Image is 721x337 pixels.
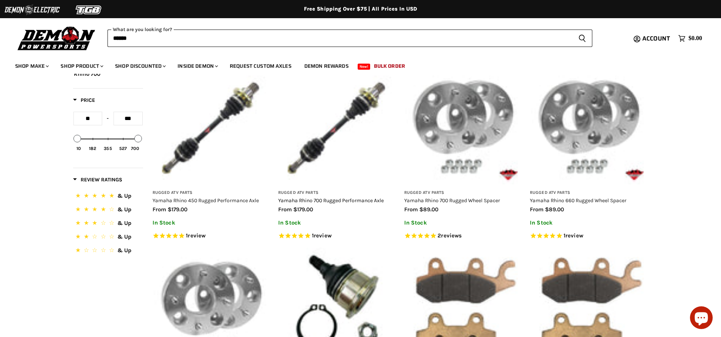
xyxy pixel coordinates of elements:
[545,206,564,213] span: $89.00
[55,58,108,74] a: Shop Product
[73,112,103,125] input: Min value
[688,35,702,42] span: $0.00
[117,192,131,199] span: & Up
[153,232,271,240] span: Rated 5.0 out of 5 stars 1 reviews
[73,97,95,103] span: Price
[109,58,170,74] a: Shop Discounted
[404,220,523,226] p: In Stock
[530,190,648,196] h3: Rugged ATV Parts
[135,135,142,142] div: Max value
[172,58,223,74] a: Inside Demon
[153,190,271,196] h3: Rugged ATV Parts
[114,112,143,125] input: Max value
[117,247,131,254] span: & Up
[674,33,706,44] a: $0.00
[153,220,271,226] p: In Stock
[530,197,626,203] a: Yamaha Rhino 660 Rugged Wheel Spacer
[9,58,53,74] a: Shop Make
[530,220,648,226] p: In Stock
[438,232,462,239] span: 2 reviews
[312,232,332,239] span: 1 reviews
[4,3,61,17] img: Demon Electric Logo 2
[278,232,397,240] span: Rated 5.0 out of 5 stars 1 reviews
[58,6,663,12] div: Free Shipping Over $75 | All Prices In USD
[74,191,142,202] button: 5 Stars.
[293,206,313,213] span: $179.00
[153,66,271,185] img: Yamaha Rhino 450 Rugged Performance Axle
[9,55,700,74] ul: Main menu
[404,66,523,185] img: Yamaha Rhino 700 Rugged Wheel Spacer
[153,206,166,213] span: from
[107,30,572,47] input: When autocomplete results are available use up and down arrows to review and enter to select
[117,206,131,213] span: & Up
[278,66,397,185] img: Yamaha Rhino 700 Rugged Performance Axle
[153,197,259,203] a: Yamaha Rhino 450 Rugged Performance Axle
[404,190,523,196] h3: Rugged ATV Parts
[131,146,139,151] div: 700
[278,220,397,226] p: In Stock
[565,232,583,239] span: review
[117,220,131,226] span: & Up
[74,218,142,229] button: 3 Stars.
[530,66,648,185] img: Yamaha Rhino 660 Rugged Wheel Spacer
[76,146,81,151] div: 10
[102,112,114,125] div: -
[74,205,142,216] button: 4 Stars.
[314,232,332,239] span: review
[117,233,131,240] span: & Up
[61,3,117,17] img: TGB Logo 2
[73,176,122,183] span: Review Ratings
[530,206,543,213] span: from
[73,97,95,106] button: Filter by Price
[299,58,354,74] a: Demon Rewards
[278,206,292,213] span: from
[572,30,592,47] button: Search
[639,35,674,42] a: Account
[642,34,670,43] span: Account
[74,246,142,257] button: 1 Star.
[89,146,96,151] div: 182
[404,206,418,213] span: from
[74,70,100,77] span: Rhino 700
[186,232,206,239] span: 1 reviews
[119,146,127,151] div: 527
[530,232,648,240] span: Rated 5.0 out of 5 stars 1 reviews
[104,146,112,151] div: 355
[278,190,397,196] h3: Rugged ATV Parts
[73,176,122,186] button: Filter by Review Ratings
[74,232,142,243] button: 2 Stars.
[419,206,438,213] span: $89.00
[74,135,81,142] div: Min value
[404,232,523,240] span: Rated 5.0 out of 5 stars 2 reviews
[224,58,297,74] a: Request Custom Axles
[168,206,187,213] span: $179.00
[188,232,206,239] span: review
[441,232,462,239] span: reviews
[368,58,411,74] a: Bulk Order
[358,64,371,70] span: New!
[688,306,715,331] inbox-online-store-chat: Shopify online store chat
[15,25,98,51] img: Demon Powersports
[564,232,583,239] span: 1 reviews
[278,197,384,203] a: Yamaha Rhino 700 Rugged Performance Axle
[404,197,500,203] a: Yamaha Rhino 700 Rugged Wheel Spacer
[107,30,592,47] form: Product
